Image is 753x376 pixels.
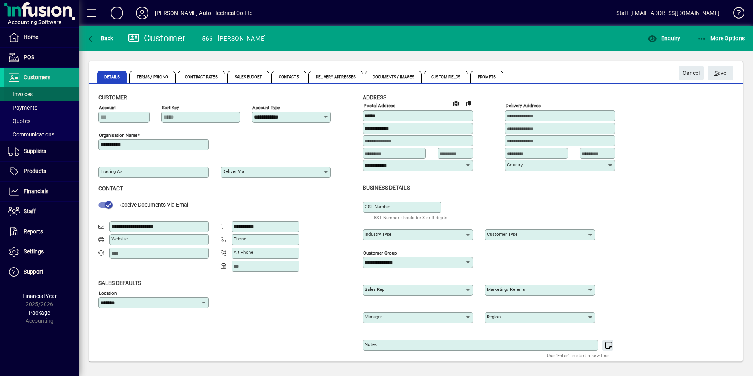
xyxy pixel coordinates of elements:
span: Back [87,35,113,41]
div: Customer [128,32,186,45]
span: Payments [8,104,37,111]
mat-label: Industry type [365,231,391,237]
span: Enquiry [647,35,680,41]
mat-label: Country [507,162,523,168]
mat-label: Sort key [162,105,179,110]
mat-label: Notes [365,342,377,347]
a: Communications [4,128,79,141]
span: Documents / Images [365,71,422,83]
span: Communications [8,131,54,138]
span: More Options [697,35,745,41]
span: Customer [98,94,127,101]
app-page-header-button: Back [79,31,122,45]
a: Home [4,28,79,47]
span: Staff [24,208,36,214]
a: Knowledge Base [727,2,743,27]
button: Save [708,66,733,80]
mat-label: Marketing/ Referral [487,287,526,292]
button: Cancel [679,66,704,80]
span: Contract Rates [178,71,225,83]
a: Suppliers [4,141,79,161]
mat-label: GST Number [365,204,390,209]
mat-label: Customer type [487,231,517,237]
a: Payments [4,101,79,114]
mat-label: Region [487,314,501,320]
mat-label: Account Type [252,105,280,110]
button: Copy to Delivery address [462,97,475,110]
mat-label: Alt Phone [234,249,253,255]
span: ave [714,67,727,80]
span: Package [29,309,50,316]
mat-label: Manager [365,314,382,320]
mat-label: Website [111,236,128,242]
span: Quotes [8,118,30,124]
button: More Options [695,31,747,45]
mat-label: Organisation name [99,132,137,138]
div: 566 - [PERSON_NAME] [202,32,266,45]
button: Enquiry [645,31,682,45]
a: Invoices [4,87,79,101]
span: Contacts [271,71,306,83]
div: Staff [EMAIL_ADDRESS][DOMAIN_NAME] [616,7,720,19]
span: Products [24,168,46,174]
button: Profile [130,6,155,20]
span: Financial Year [22,293,57,299]
span: Home [24,34,38,40]
a: Products [4,162,79,181]
a: Quotes [4,114,79,128]
span: Business details [363,184,410,191]
span: Address [363,94,386,101]
span: Sales defaults [98,280,141,286]
span: S [714,70,718,76]
a: Settings [4,242,79,262]
span: Support [24,268,43,275]
mat-label: Account [99,105,116,110]
a: View on map [450,97,462,109]
span: Settings [24,248,44,255]
span: Cancel [683,67,700,80]
button: Add [104,6,130,20]
span: Details [97,71,127,83]
a: Financials [4,182,79,201]
span: Reports [24,228,43,235]
span: Terms / Pricing [129,71,176,83]
mat-label: Location [99,290,117,296]
span: Customers [24,74,50,80]
a: Staff [4,202,79,222]
mat-label: Trading as [100,169,122,174]
a: Support [4,262,79,282]
span: Custom Fields [424,71,468,83]
mat-label: Sales rep [365,287,384,292]
div: [PERSON_NAME] Auto Electrical Co Ltd [155,7,253,19]
span: Suppliers [24,148,46,154]
a: Reports [4,222,79,242]
span: Invoices [8,91,33,97]
span: Sales Budget [227,71,269,83]
mat-hint: Use 'Enter' to start a new line [547,351,609,360]
span: Receive Documents Via Email [118,201,189,208]
mat-label: Customer group [363,250,397,255]
mat-label: Deliver via [223,169,244,174]
span: Prompts [470,71,504,83]
span: Delivery Addresses [308,71,364,83]
span: Financials [24,188,48,194]
mat-label: Phone [234,236,246,242]
mat-hint: GST Number should be 8 or 9 digits [374,213,448,222]
span: Contact [98,185,123,192]
button: Back [85,31,115,45]
span: POS [24,54,34,60]
a: POS [4,48,79,67]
